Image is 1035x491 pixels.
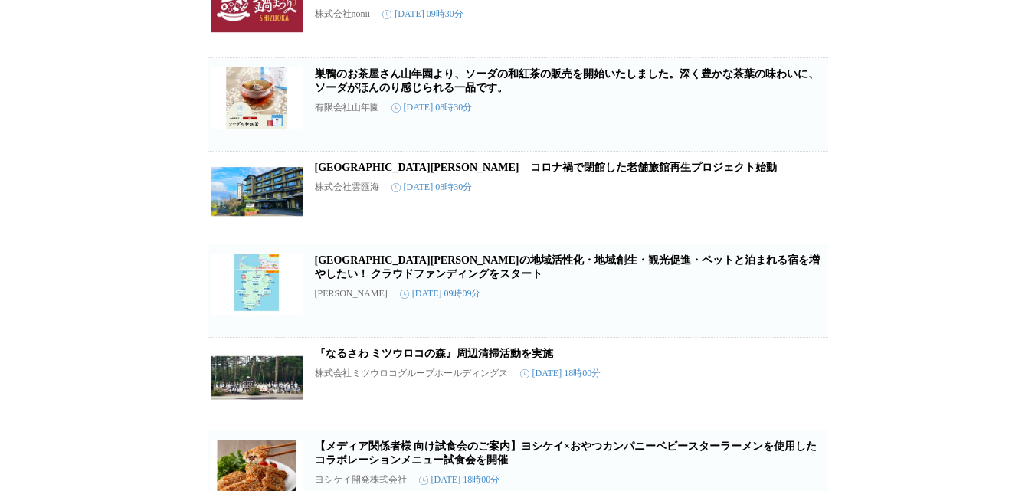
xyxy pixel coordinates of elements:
[315,473,407,486] p: ヨシケイ開発株式会社
[391,101,473,114] time: [DATE] 08時30分
[315,162,777,173] a: [GEOGRAPHIC_DATA][PERSON_NAME] コロナ禍で閉館した老舗旅館再生プロジェクト始動
[315,101,379,114] p: 有限会社山年園
[315,181,379,194] p: 株式会社雲匯海
[315,68,819,93] a: 巣鴨のお茶屋さん山年園より、ソーダの和紅茶の販売を開始いたしました。深く豊かな茶葉の味わいに、ソーダがほんのり感じられる一品です。
[211,254,303,315] img: 西伊豆戸田の地域活性化・地域創生・観光促進・ペットと泊まれる宿を増やしたい！ クラウドファンディングをスタート
[315,254,820,280] a: [GEOGRAPHIC_DATA][PERSON_NAME]の地域活性化・地域創生・観光促進・ペットと泊まれる宿を増やしたい！ クラウドファンディングをスタート
[211,347,303,408] img: 『なるさわ ミツウロコの森』周辺清掃活動を実施
[419,473,500,486] time: [DATE] 18時00分
[315,348,554,359] a: 『なるさわ ミツウロコの森』周辺清掃活動を実施
[520,367,601,380] time: [DATE] 18時00分
[315,8,371,21] p: 株式会社nonii
[315,367,508,380] p: 株式会社ミツウロコグループホールディングス
[211,161,303,222] img: 伊豆長岡温泉 すみよし館 コロナ禍で閉館した老舗旅館再生プロジェクト始動
[315,288,388,300] p: [PERSON_NAME]
[382,8,463,21] time: [DATE] 09時30分
[315,440,817,466] a: 【メディア関係者様 向け試食会のご案内】ヨシケイ×おやつカンパニーベビースターラーメンを使用したコラボレーションメニュー試食会を開催
[391,181,473,194] time: [DATE] 08時30分
[211,67,303,129] img: 巣鴨のお茶屋さん山年園より、ソーダの和紅茶の販売を開始いたしました。深く豊かな茶葉の味わいに、ソーダがほんのり感じられる一品です。
[400,287,481,300] time: [DATE] 09時09分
